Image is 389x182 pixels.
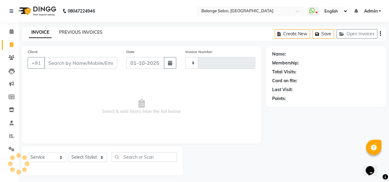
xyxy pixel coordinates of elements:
[272,95,286,102] div: Points:
[275,29,310,39] button: Create New
[272,69,296,75] div: Total Visits:
[59,29,102,35] a: PREVIOUS INVOICES
[364,8,377,14] span: Admin
[336,29,377,39] button: Open Invoices
[28,49,38,55] label: Client
[272,60,299,66] div: Membership:
[126,49,135,55] label: Date
[28,76,255,137] span: Select & add items from the list below
[28,57,45,69] button: +91
[363,157,383,176] iframe: chat widget
[44,57,117,69] input: Search by Name/Mobile/Email/Code
[272,87,293,93] div: Last Visit:
[29,27,52,38] a: INVOICE
[185,49,212,55] label: Invoice Number
[68,2,95,20] b: 08047224946
[272,78,297,84] div: Card on file:
[312,29,334,39] button: Save
[16,2,58,20] img: logo
[112,152,177,162] input: Search or Scan
[272,51,286,57] div: Name:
